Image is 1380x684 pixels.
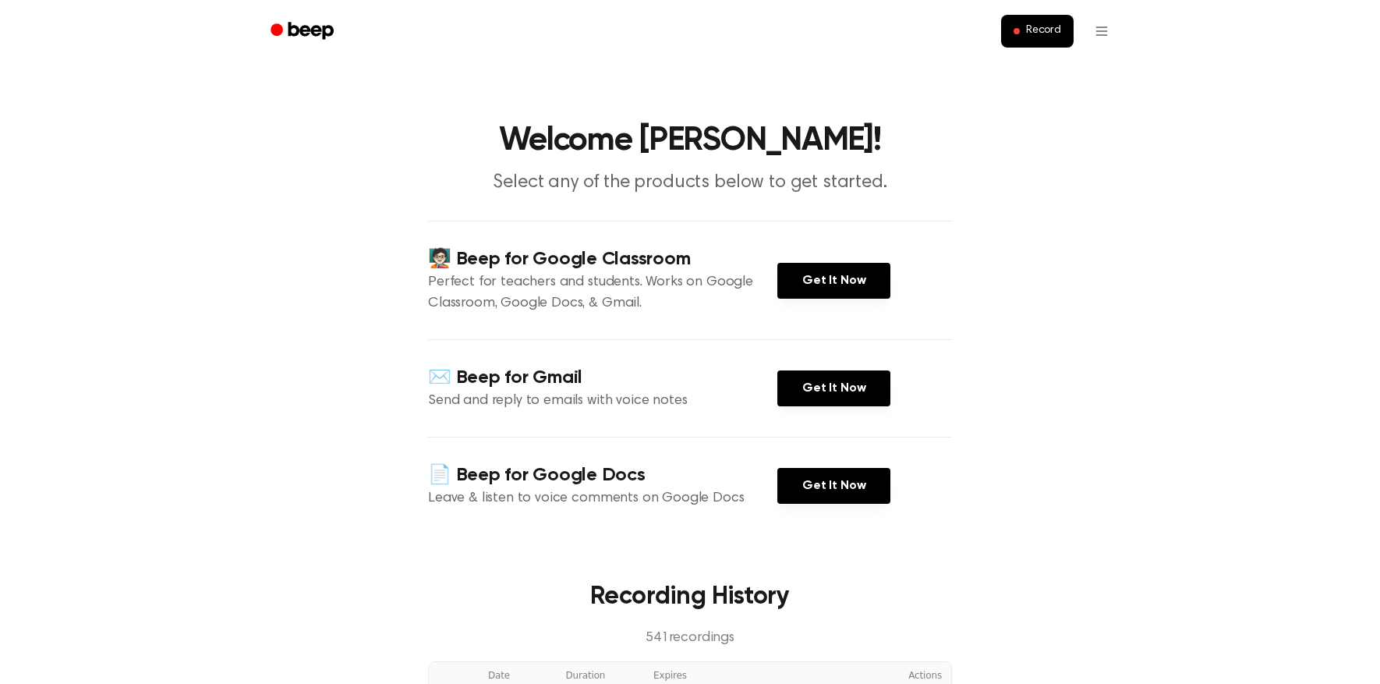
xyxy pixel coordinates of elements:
a: Get It Now [777,370,890,406]
h4: ✉️ Beep for Gmail [428,365,777,391]
button: Open menu [1083,12,1120,50]
h1: Welcome [PERSON_NAME]! [291,125,1089,158]
a: Get It Now [777,263,890,299]
h4: 📄 Beep for Google Docs [428,462,777,488]
h3: Recording History [453,578,927,615]
p: Perfect for teachers and students. Works on Google Classroom, Google Docs, & Gmail. [428,272,777,314]
a: Beep [260,16,348,47]
p: Select any of the products below to get started. [391,170,989,196]
h4: 🧑🏻‍🏫 Beep for Google Classroom [428,246,777,272]
p: Leave & listen to voice comments on Google Docs [428,488,777,509]
p: Send and reply to emails with voice notes [428,391,777,412]
a: Get It Now [777,468,890,504]
p: 541 recording s [453,628,927,649]
button: Record [1001,15,1074,48]
span: Record [1026,24,1061,38]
